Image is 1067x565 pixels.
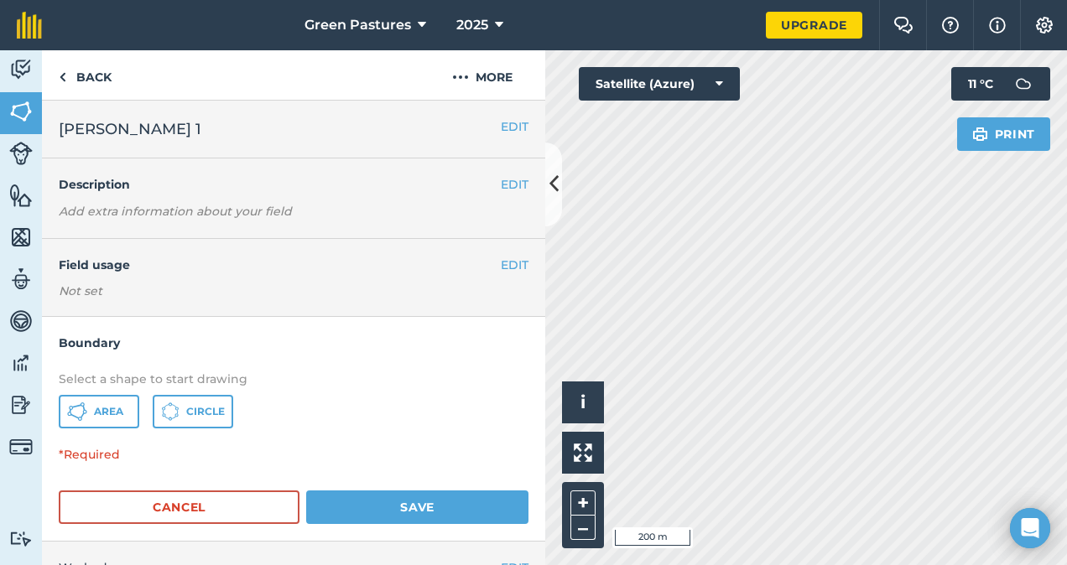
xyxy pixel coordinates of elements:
img: Four arrows, one pointing top left, one top right, one bottom right and the last bottom left [574,443,592,462]
a: Upgrade [766,12,862,39]
a: Back [42,50,128,100]
button: Satellite (Azure) [579,67,740,101]
button: EDIT [501,256,528,274]
span: Area [94,405,123,418]
span: Circle [186,405,225,418]
img: svg+xml;base64,PD94bWwgdmVyc2lvbj0iMS4wIiBlbmNvZGluZz0idXRmLTgiPz4KPCEtLSBHZW5lcmF0b3I6IEFkb2JlIE... [9,435,33,459]
h4: Description [59,175,528,194]
img: svg+xml;base64,PD94bWwgdmVyc2lvbj0iMS4wIiBlbmNvZGluZz0idXRmLTgiPz4KPCEtLSBHZW5lcmF0b3I6IEFkb2JlIE... [9,308,33,334]
span: 2025 [456,15,488,35]
button: Area [59,395,139,428]
p: Select a shape to start drawing [59,370,528,388]
button: Circle [153,395,233,428]
img: svg+xml;base64,PD94bWwgdmVyc2lvbj0iMS4wIiBlbmNvZGluZz0idXRmLTgiPz4KPCEtLSBHZW5lcmF0b3I6IEFkb2JlIE... [9,57,33,82]
span: 11 ° C [968,67,993,101]
button: Save [306,490,528,524]
img: svg+xml;base64,PHN2ZyB4bWxucz0iaHR0cDovL3d3dy53My5vcmcvMjAwMC9zdmciIHdpZHRoPSI1NiIgaGVpZ2h0PSI2MC... [9,183,33,208]
img: svg+xml;base64,PHN2ZyB4bWxucz0iaHR0cDovL3d3dy53My5vcmcvMjAwMC9zdmciIHdpZHRoPSIyMCIgaGVpZ2h0PSIyNC... [452,67,469,87]
img: svg+xml;base64,PD94bWwgdmVyc2lvbj0iMS4wIiBlbmNvZGluZz0idXRmLTgiPz4KPCEtLSBHZW5lcmF0b3I6IEFkb2JlIE... [9,392,33,417]
img: svg+xml;base64,PD94bWwgdmVyc2lvbj0iMS4wIiBlbmNvZGluZz0idXRmLTgiPz4KPCEtLSBHZW5lcmF0b3I6IEFkb2JlIE... [9,267,33,292]
button: Print [957,117,1051,151]
h4: Field usage [59,256,501,274]
img: fieldmargin Logo [17,12,42,39]
em: Add extra information about your field [59,204,292,219]
button: i [562,381,604,423]
img: svg+xml;base64,PHN2ZyB4bWxucz0iaHR0cDovL3d3dy53My5vcmcvMjAwMC9zdmciIHdpZHRoPSIxOSIgaGVpZ2h0PSIyNC... [972,124,988,144]
img: svg+xml;base64,PD94bWwgdmVyc2lvbj0iMS4wIiBlbmNvZGluZz0idXRmLTgiPz4KPCEtLSBHZW5lcmF0b3I6IEFkb2JlIE... [1007,67,1040,101]
img: svg+xml;base64,PD94bWwgdmVyc2lvbj0iMS4wIiBlbmNvZGluZz0idXRmLTgiPz4KPCEtLSBHZW5lcmF0b3I6IEFkb2JlIE... [9,350,33,376]
button: EDIT [501,117,528,136]
button: Cancel [59,490,299,524]
img: A cog icon [1034,17,1054,34]
img: svg+xml;base64,PHN2ZyB4bWxucz0iaHR0cDovL3d3dy53My5vcmcvMjAwMC9zdmciIHdpZHRoPSI5IiBoZWlnaHQ9IjI0Ii... [59,67,66,87]
img: svg+xml;base64,PHN2ZyB4bWxucz0iaHR0cDovL3d3dy53My5vcmcvMjAwMC9zdmciIHdpZHRoPSI1NiIgaGVpZ2h0PSI2MC... [9,99,33,124]
button: 11 °C [951,67,1050,101]
span: Green Pastures [304,15,411,35]
button: + [570,490,596,516]
p: *Required [42,445,545,477]
span: [PERSON_NAME] 1 [59,117,201,141]
span: i [580,391,586,412]
img: svg+xml;base64,PD94bWwgdmVyc2lvbj0iMS4wIiBlbmNvZGluZz0idXRmLTgiPz4KPCEtLSBHZW5lcmF0b3I6IEFkb2JlIE... [9,531,33,547]
div: Open Intercom Messenger [1010,508,1050,548]
button: EDIT [501,175,528,194]
button: More [419,50,545,100]
div: Not set [59,282,528,299]
img: svg+xml;base64,PHN2ZyB4bWxucz0iaHR0cDovL3d3dy53My5vcmcvMjAwMC9zdmciIHdpZHRoPSIxNyIgaGVpZ2h0PSIxNy... [989,15,1006,35]
img: Two speech bubbles overlapping with the left bubble in the forefront [893,17,913,34]
img: A question mark icon [940,17,960,34]
img: svg+xml;base64,PHN2ZyB4bWxucz0iaHR0cDovL3d3dy53My5vcmcvMjAwMC9zdmciIHdpZHRoPSI1NiIgaGVpZ2h0PSI2MC... [9,225,33,250]
img: svg+xml;base64,PD94bWwgdmVyc2lvbj0iMS4wIiBlbmNvZGluZz0idXRmLTgiPz4KPCEtLSBHZW5lcmF0b3I6IEFkb2JlIE... [9,142,33,165]
h4: Boundary [42,317,545,352]
button: – [570,516,596,540]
